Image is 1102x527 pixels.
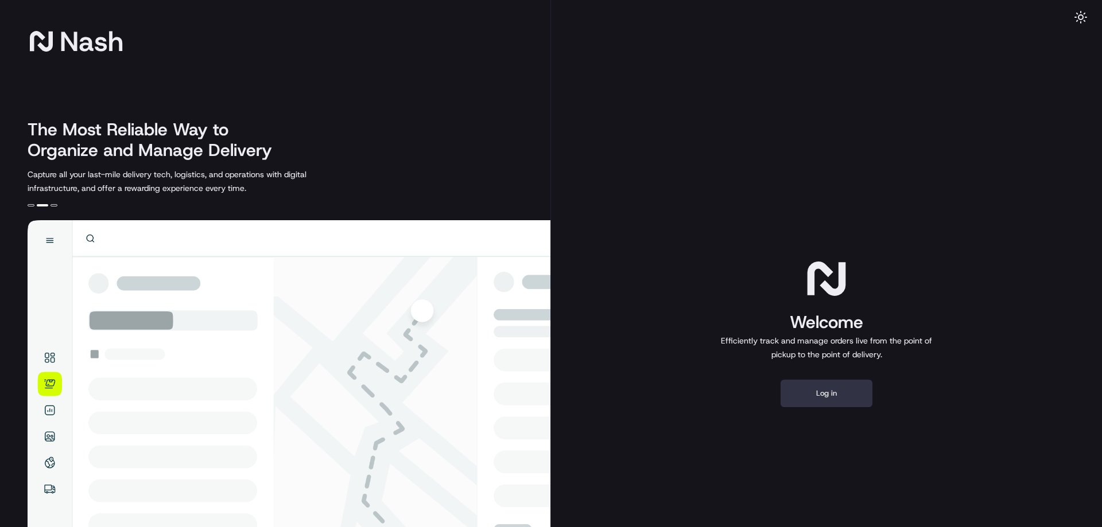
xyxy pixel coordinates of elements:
p: Capture all your last-mile delivery tech, logistics, and operations with digital infrastructure, ... [28,167,358,195]
h1: Welcome [716,311,937,334]
p: Efficiently track and manage orders live from the point of pickup to the point of delivery. [716,334,937,361]
span: Nash [60,30,123,53]
button: Log in [781,380,872,407]
h2: The Most Reliable Way to Organize and Manage Delivery [28,119,285,161]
